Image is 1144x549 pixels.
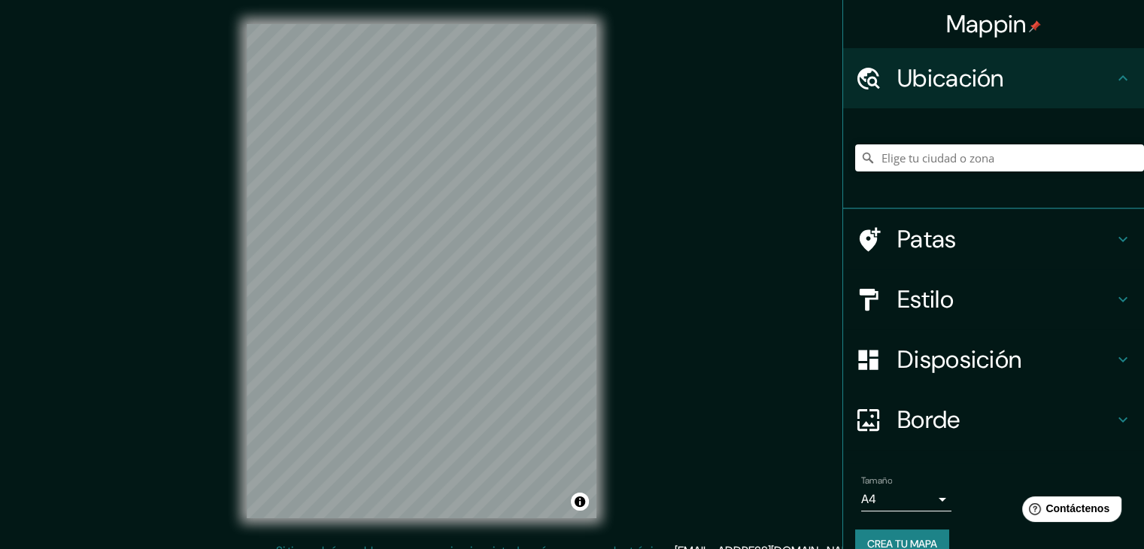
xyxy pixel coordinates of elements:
font: Tamaño [861,475,892,487]
canvas: Mapa [247,24,596,518]
div: Estilo [843,269,1144,329]
button: Activar o desactivar atribución [571,493,589,511]
div: Ubicación [843,48,1144,108]
font: Patas [897,223,957,255]
font: A4 [861,491,876,507]
div: Disposición [843,329,1144,390]
div: Patas [843,209,1144,269]
input: Elige tu ciudad o zona [855,144,1144,171]
img: pin-icon.png [1029,20,1041,32]
div: A4 [861,487,951,511]
font: Borde [897,404,960,435]
font: Mappin [946,8,1027,40]
font: Estilo [897,284,954,315]
font: Disposición [897,344,1021,375]
div: Borde [843,390,1144,450]
font: Ubicación [897,62,1004,94]
iframe: Lanzador de widgets de ayuda [1010,490,1127,532]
